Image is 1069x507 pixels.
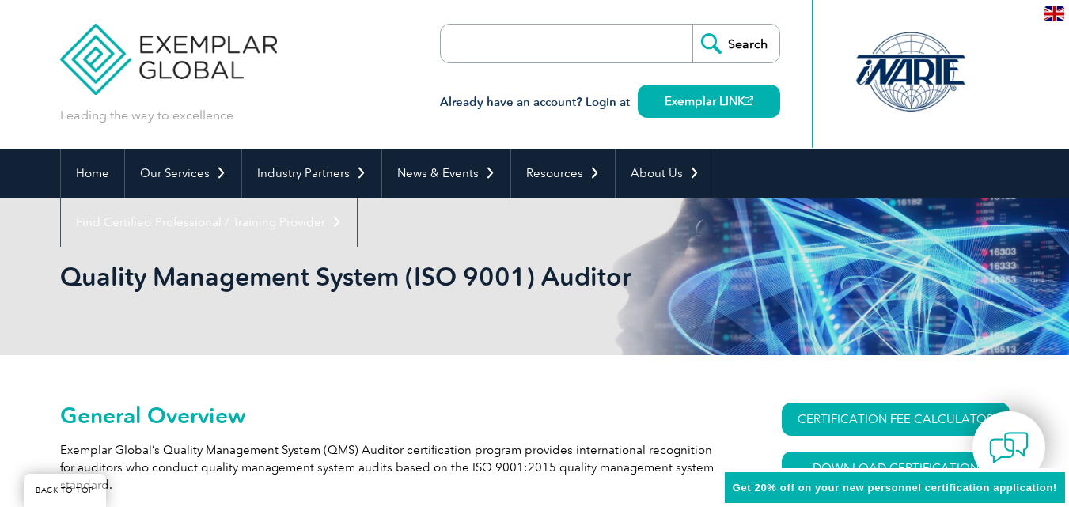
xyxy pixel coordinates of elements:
a: CERTIFICATION FEE CALCULATOR [782,403,1010,436]
input: Search [692,25,779,62]
img: contact-chat.png [989,428,1029,467]
a: About Us [616,149,715,198]
span: Get 20% off on your new personnel certification application! [733,482,1057,494]
a: Exemplar LINK [638,85,780,118]
a: Download Certification Requirements [782,452,1010,499]
h1: Quality Management System (ISO 9001) Auditor [60,261,668,292]
h3: Already have an account? Login at [440,93,780,112]
a: BACK TO TOP [24,474,106,507]
h2: General Overview [60,403,725,428]
img: en [1044,6,1064,21]
a: Find Certified Professional / Training Provider [61,198,357,247]
a: Our Services [125,149,241,198]
a: News & Events [382,149,510,198]
a: Home [61,149,124,198]
img: open_square.png [745,96,753,105]
a: Industry Partners [242,149,381,198]
a: Resources [511,149,615,198]
p: Exemplar Global’s Quality Management System (QMS) Auditor certification program provides internat... [60,441,725,494]
p: Leading the way to excellence [60,107,233,124]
